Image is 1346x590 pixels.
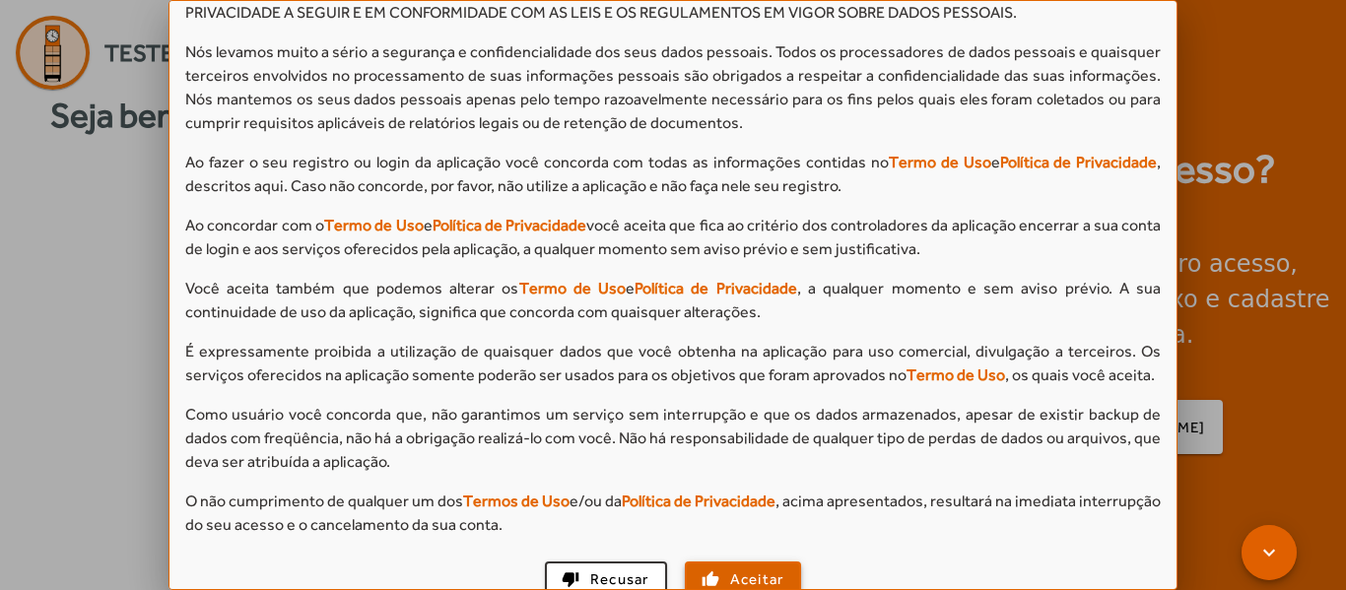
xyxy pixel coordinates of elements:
p: Ao concordar com o e você aceita que fica ao critério dos controladores da aplicação encerrar a s... [185,214,1162,261]
span: Termos de Uso [463,492,570,510]
span: Termo de Uso [519,279,627,297]
span: Política de Privacidade [433,216,587,234]
p: É expressamente proibida a utilização de quaisquer dados que você obtenha na aplicação para uso c... [185,340,1162,387]
span: Política de Privacidade [1000,153,1158,171]
p: Nós levamos muito a sério a segurança e confidencialidade dos seus dados pessoais. Todos os proce... [185,40,1162,135]
span: Política de Privacidade [622,492,775,510]
p: Ao fazer o seu registro ou login da aplicação você concorda com todas as informações contidas no ... [185,151,1162,198]
span: Política de Privacidade [635,279,797,297]
p: Você aceita também que podemos alterar os e , a qualquer momento e sem aviso prévio. A sua contin... [185,277,1162,324]
span: Termo de Uso [889,153,991,171]
span: Termo de Uso [907,365,1005,384]
span: Termo de Uso [324,216,424,234]
p: O não cumprimento de qualquer um dos e/ou da , acima apresentados, resultará na imediata interrup... [185,490,1162,537]
p: Como usuário você concorda que, não garantimos um serviço sem interrupção e que os dados armazena... [185,403,1162,474]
